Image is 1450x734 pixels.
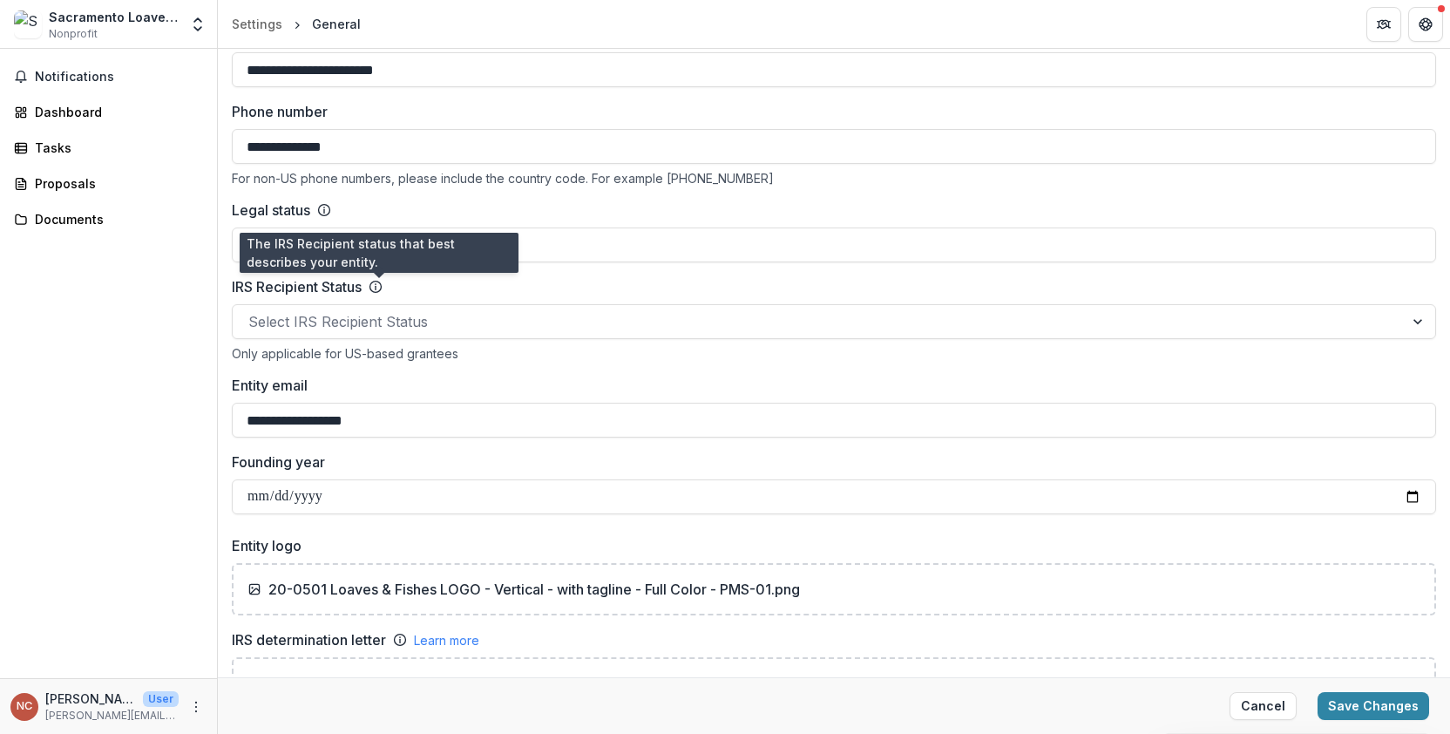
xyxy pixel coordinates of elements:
[1230,692,1297,720] button: Cancel
[186,697,207,717] button: More
[7,98,210,126] a: Dashboard
[232,171,1436,186] div: For non-US phone numbers, please include the country code. For example [PHONE_NUMBER]
[1366,7,1401,42] button: Partners
[7,133,210,162] a: Tasks
[7,63,210,91] button: Notifications
[35,174,196,193] div: Proposals
[225,11,368,37] nav: breadcrumb
[7,169,210,198] a: Proposals
[45,708,179,724] p: [PERSON_NAME][EMAIL_ADDRESS][DOMAIN_NAME]
[414,631,479,649] a: Learn more
[35,139,196,157] div: Tasks
[232,200,310,221] label: Legal status
[232,452,1426,472] label: Founding year
[35,70,203,85] span: Notifications
[232,346,1436,361] div: Only applicable for US-based grantees
[49,8,179,26] div: Sacramento Loaves And Fishes
[232,101,1426,122] label: Phone number
[232,535,1426,556] label: Entity logo
[17,701,32,712] div: Naomi Cabral
[14,10,42,38] img: Sacramento Loaves And Fishes
[268,579,800,600] p: 20-0501 Loaves & Fishes LOGO - Vertical - with tagline - Full Color - PMS-01.png
[232,629,386,650] label: IRS determination letter
[49,26,98,42] span: Nonprofit
[186,7,210,42] button: Open entity switcher
[143,691,179,707] p: User
[1408,7,1443,42] button: Get Help
[1318,692,1429,720] button: Save Changes
[35,103,196,121] div: Dashboard
[45,690,136,708] p: [PERSON_NAME]
[232,276,362,297] label: IRS Recipient Status
[232,15,282,33] div: Settings
[7,205,210,234] a: Documents
[35,210,196,228] div: Documents
[312,15,361,33] div: General
[247,673,459,694] p: IRS Tax Exemption Letter.pdf
[225,11,289,37] a: Settings
[232,375,1426,396] label: Entity email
